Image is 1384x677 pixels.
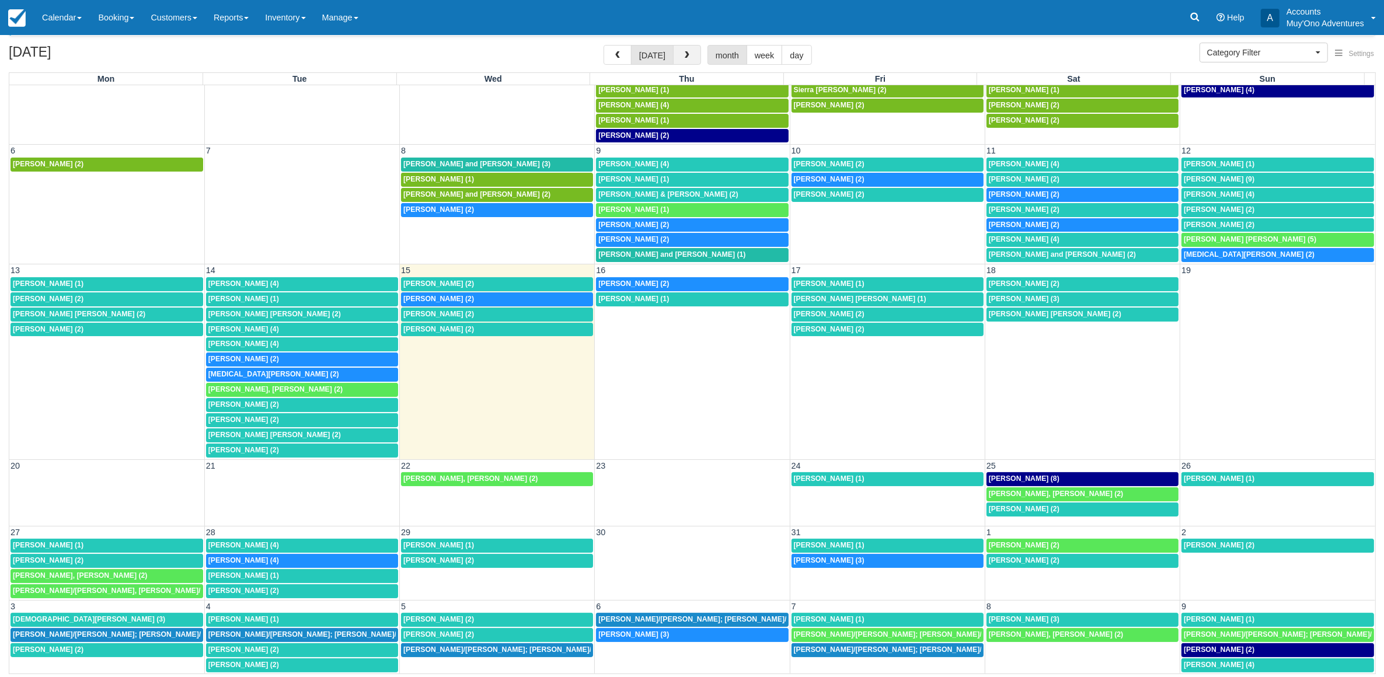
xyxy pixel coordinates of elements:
[13,541,83,549] span: [PERSON_NAME] (1)
[989,556,1059,564] span: [PERSON_NAME] (2)
[598,175,669,183] span: [PERSON_NAME] (1)
[206,368,398,382] a: [MEDICAL_DATA][PERSON_NAME] (2)
[792,83,984,97] a: Sierra [PERSON_NAME] (2)
[13,556,83,564] span: [PERSON_NAME] (2)
[403,190,550,198] span: [PERSON_NAME] and [PERSON_NAME] (2)
[598,615,857,623] span: [PERSON_NAME]/[PERSON_NAME]; [PERSON_NAME]/[PERSON_NAME] (2)
[1184,86,1254,94] span: [PERSON_NAME] (4)
[1207,47,1313,58] span: Category Filter
[794,175,864,183] span: [PERSON_NAME] (2)
[1184,474,1254,483] span: [PERSON_NAME] (1)
[989,295,1059,303] span: [PERSON_NAME] (3)
[1184,541,1254,549] span: [PERSON_NAME] (2)
[1287,18,1364,29] p: Muy'Ono Adventures
[1181,658,1374,672] a: [PERSON_NAME] (4)
[11,277,203,291] a: [PERSON_NAME] (1)
[401,158,593,172] a: [PERSON_NAME] and [PERSON_NAME] (3)
[794,86,887,94] span: Sierra [PERSON_NAME] (2)
[794,325,864,333] span: [PERSON_NAME] (2)
[792,554,984,568] a: [PERSON_NAME] (3)
[794,541,864,549] span: [PERSON_NAME] (1)
[403,615,474,623] span: [PERSON_NAME] (2)
[9,266,21,275] span: 13
[985,461,997,470] span: 25
[13,325,83,333] span: [PERSON_NAME] (2)
[596,218,788,232] a: [PERSON_NAME] (2)
[792,173,984,187] a: [PERSON_NAME] (2)
[403,310,474,318] span: [PERSON_NAME] (2)
[986,203,1179,217] a: [PERSON_NAME] (2)
[986,472,1179,486] a: [PERSON_NAME] (8)
[595,602,602,611] span: 6
[794,630,1052,638] span: [PERSON_NAME]/[PERSON_NAME]; [PERSON_NAME]/[PERSON_NAME] (2)
[792,277,984,291] a: [PERSON_NAME] (1)
[206,539,398,553] a: [PERSON_NAME] (4)
[208,541,279,549] span: [PERSON_NAME] (4)
[1181,218,1374,232] a: [PERSON_NAME] (2)
[1181,173,1374,187] a: [PERSON_NAME] (9)
[792,308,984,322] a: [PERSON_NAME] (2)
[208,615,279,623] span: [PERSON_NAME] (1)
[986,277,1179,291] a: [PERSON_NAME] (2)
[97,74,115,83] span: Mon
[792,472,984,486] a: [PERSON_NAME] (1)
[206,628,398,642] a: [PERSON_NAME]/[PERSON_NAME]; [PERSON_NAME]/[PERSON_NAME] (2)
[403,160,550,168] span: [PERSON_NAME] and [PERSON_NAME] (3)
[401,323,593,337] a: [PERSON_NAME] (2)
[205,528,217,537] span: 28
[985,528,992,537] span: 1
[986,308,1179,322] a: [PERSON_NAME] [PERSON_NAME] (2)
[989,474,1059,483] span: [PERSON_NAME] (8)
[989,235,1059,243] span: [PERSON_NAME] (4)
[208,295,279,303] span: [PERSON_NAME] (1)
[1184,645,1254,654] span: [PERSON_NAME] (2)
[206,584,398,598] a: [PERSON_NAME] (2)
[596,613,788,627] a: [PERSON_NAME]/[PERSON_NAME]; [PERSON_NAME]/[PERSON_NAME] (2)
[1184,250,1315,259] span: [MEDICAL_DATA][PERSON_NAME] (2)
[1287,6,1364,18] p: Accounts
[403,280,474,288] span: [PERSON_NAME] (2)
[989,205,1059,214] span: [PERSON_NAME] (2)
[989,280,1059,288] span: [PERSON_NAME] (2)
[989,505,1059,513] span: [PERSON_NAME] (2)
[1181,83,1374,97] a: [PERSON_NAME] (4)
[205,461,217,470] span: 21
[989,101,1059,109] span: [PERSON_NAME] (2)
[1181,233,1374,247] a: [PERSON_NAME] [PERSON_NAME] (5)
[794,474,864,483] span: [PERSON_NAME] (1)
[986,502,1179,517] a: [PERSON_NAME] (2)
[794,615,864,623] span: [PERSON_NAME] (1)
[206,569,398,583] a: [PERSON_NAME] (1)
[595,146,602,155] span: 9
[985,146,997,155] span: 11
[596,292,788,306] a: [PERSON_NAME] (1)
[205,146,212,155] span: 7
[792,539,984,553] a: [PERSON_NAME] (1)
[595,266,606,275] span: 16
[205,266,217,275] span: 14
[792,323,984,337] a: [PERSON_NAME] (2)
[986,158,1179,172] a: [PERSON_NAME] (4)
[986,99,1179,113] a: [PERSON_NAME] (2)
[989,86,1059,94] span: [PERSON_NAME] (1)
[11,554,203,568] a: [PERSON_NAME] (2)
[598,280,669,288] span: [PERSON_NAME] (2)
[598,101,669,109] span: [PERSON_NAME] (4)
[986,487,1179,501] a: [PERSON_NAME], [PERSON_NAME] (2)
[596,173,788,187] a: [PERSON_NAME] (1)
[598,250,745,259] span: [PERSON_NAME] and [PERSON_NAME] (1)
[1200,43,1328,62] button: Category Filter
[596,129,788,143] a: [PERSON_NAME] (2)
[986,248,1179,262] a: [PERSON_NAME] and [PERSON_NAME] (2)
[400,461,412,470] span: 22
[989,490,1123,498] span: [PERSON_NAME], [PERSON_NAME] (2)
[1181,158,1374,172] a: [PERSON_NAME] (1)
[598,131,669,139] span: [PERSON_NAME] (2)
[400,266,412,275] span: 15
[790,146,802,155] span: 10
[986,114,1179,128] a: [PERSON_NAME] (2)
[679,74,694,83] span: Thu
[792,643,984,657] a: [PERSON_NAME]/[PERSON_NAME]; [PERSON_NAME]/[PERSON_NAME] (2)
[403,556,474,564] span: [PERSON_NAME] (2)
[596,99,788,113] a: [PERSON_NAME] (4)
